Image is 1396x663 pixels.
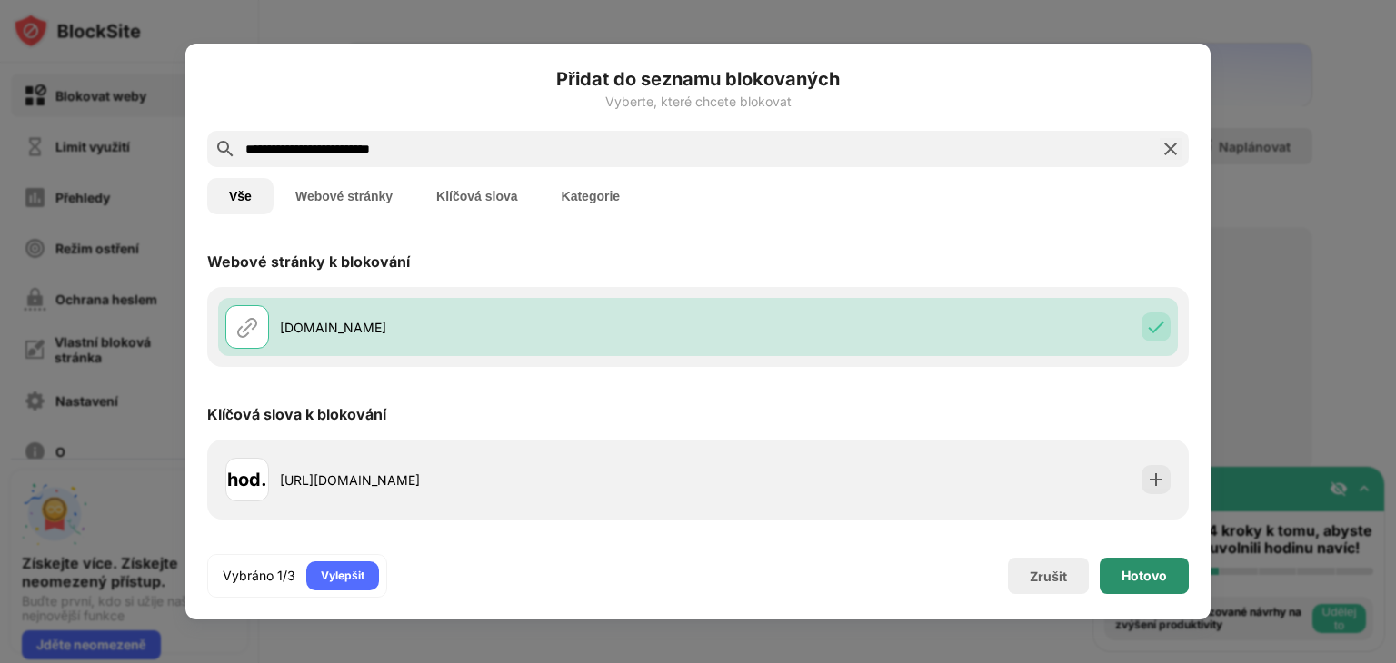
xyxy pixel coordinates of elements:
button: Klíčová slova [414,178,540,214]
img: url.svg [236,316,258,338]
img: vyhledávání-zavřít [1160,138,1182,160]
font: Hotovo [1122,568,1167,583]
font: Vybráno 1/3 [223,568,295,583]
button: Vše [207,178,274,214]
font: hod. [227,469,267,490]
font: Klíčová slova [436,189,518,203]
button: Kategorie [540,178,643,214]
font: Vyberte, které chcete blokovat [605,94,792,109]
font: Kategorie [562,189,621,203]
font: Webové stránky [295,189,393,203]
font: Klíčová slova k blokování [207,405,386,423]
font: Vylepšit [321,569,364,582]
font: [DOMAIN_NAME] [280,320,386,335]
font: [URL][DOMAIN_NAME] [280,472,420,488]
font: Zrušit [1030,569,1067,584]
button: Webové stránky [274,178,414,214]
font: Přidat do seznamu blokovaných [556,68,840,90]
img: search.svg [214,138,236,160]
font: Vše [229,189,252,203]
font: Webové stránky k blokování [207,252,410,271]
